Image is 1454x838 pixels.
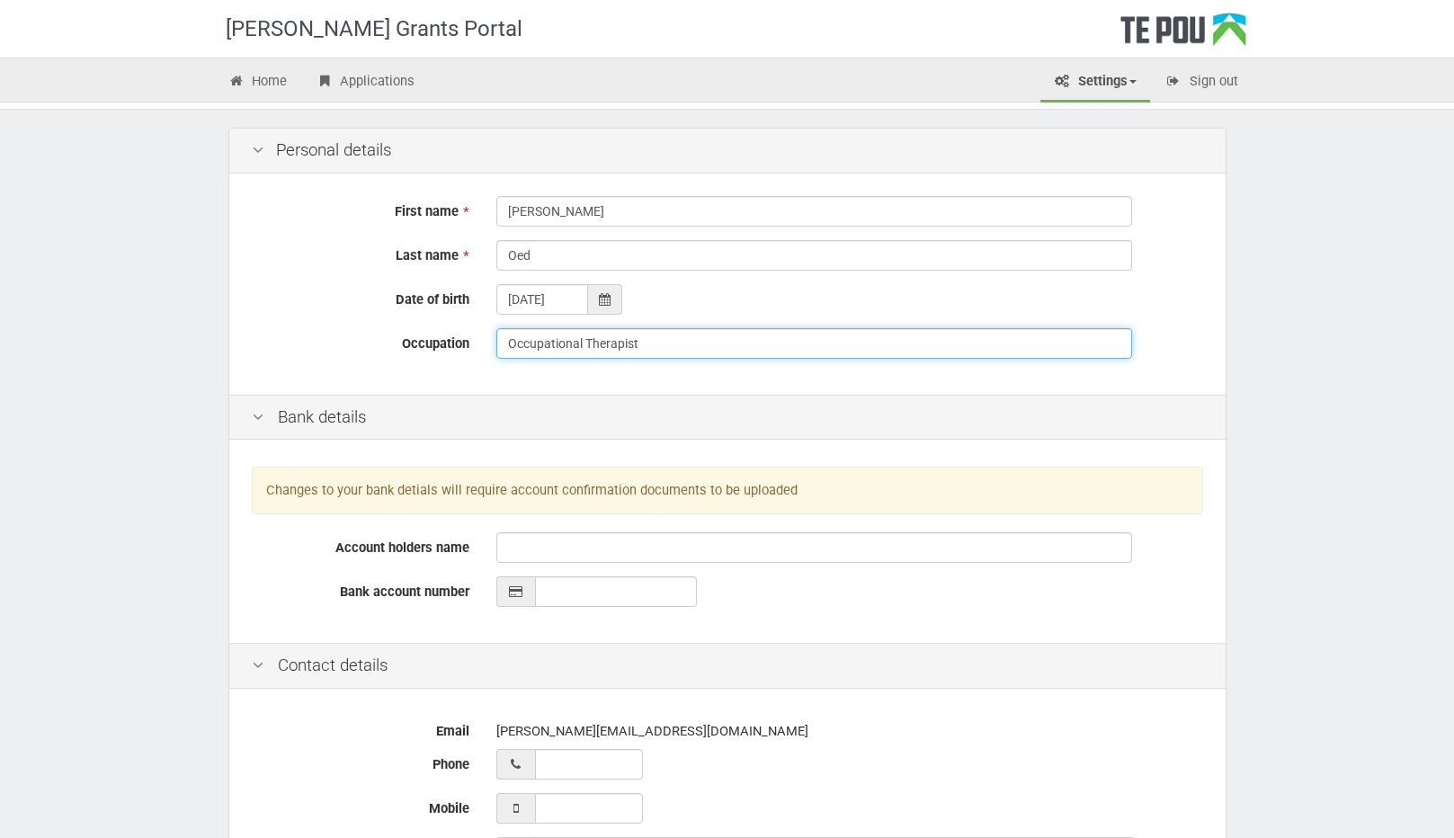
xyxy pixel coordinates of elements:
div: Te Pou Logo [1120,13,1246,58]
label: Email [238,716,483,741]
span: Account holders name [335,539,469,556]
div: Personal details [229,129,1226,174]
span: Mobile [429,800,469,816]
div: Changes to your bank detials will require account confirmation documents to be uploaded [252,467,1203,514]
div: Bank details [229,395,1226,441]
input: dd/mm/yyyy [496,284,588,315]
a: Applications [302,63,428,103]
span: Last name [396,247,459,263]
span: Phone [433,756,469,772]
div: [PERSON_NAME][EMAIL_ADDRESS][DOMAIN_NAME] [496,716,1203,747]
a: Sign out [1152,63,1252,103]
span: Date of birth [396,291,469,308]
a: Home [215,63,301,103]
span: Occupation [402,335,469,352]
span: Bank account number [340,584,469,600]
a: Settings [1040,63,1150,103]
span: First name [395,203,459,219]
div: Contact details [229,643,1226,689]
